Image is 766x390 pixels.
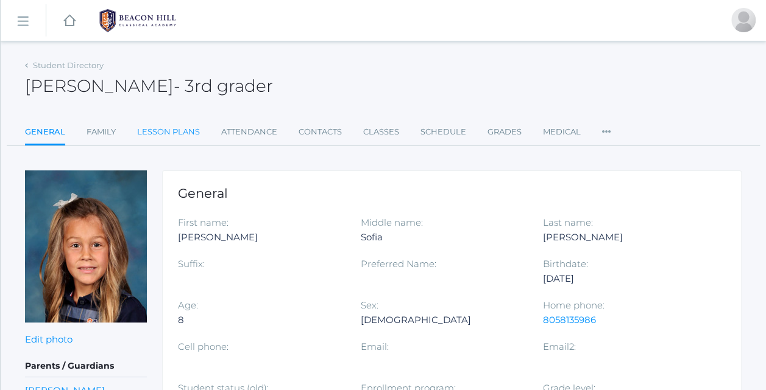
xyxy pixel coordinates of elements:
[543,120,581,144] a: Medical
[137,120,200,144] a: Lesson Plans
[543,258,588,270] label: Birthdate:
[178,217,229,228] label: First name:
[420,120,466,144] a: Schedule
[543,299,605,311] label: Home phone:
[363,120,399,144] a: Classes
[178,341,229,352] label: Cell phone:
[543,314,596,326] a: 8058135986
[87,120,116,144] a: Family
[299,120,342,144] a: Contacts
[25,120,65,146] a: General
[25,356,147,377] h5: Parents / Guardians
[178,186,726,200] h1: General
[92,5,183,36] img: BHCALogos-05-308ed15e86a5a0abce9b8dd61676a3503ac9727e845dece92d48e8588c001991.png
[25,170,147,322] img: Isabella Scrudato
[360,217,422,228] label: Middle name:
[543,230,707,245] div: [PERSON_NAME]
[543,271,707,286] div: [DATE]
[731,8,756,32] div: Ashley Scrudato
[178,258,205,270] label: Suffix:
[174,75,273,96] span: - 3rd grader
[178,313,342,327] div: 8
[178,299,198,311] label: Age:
[360,258,436,270] label: Preferred Name:
[33,60,104,70] a: Student Directory
[360,313,524,327] div: [DEMOGRAPHIC_DATA]
[360,299,378,311] label: Sex:
[543,217,593,228] label: Last name:
[360,341,388,352] label: Email:
[178,230,342,245] div: [PERSON_NAME]
[488,120,522,144] a: Grades
[221,120,277,144] a: Attendance
[543,341,576,352] label: Email2:
[25,77,273,96] h2: [PERSON_NAME]
[360,230,524,245] div: Sofia
[25,333,73,345] a: Edit photo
